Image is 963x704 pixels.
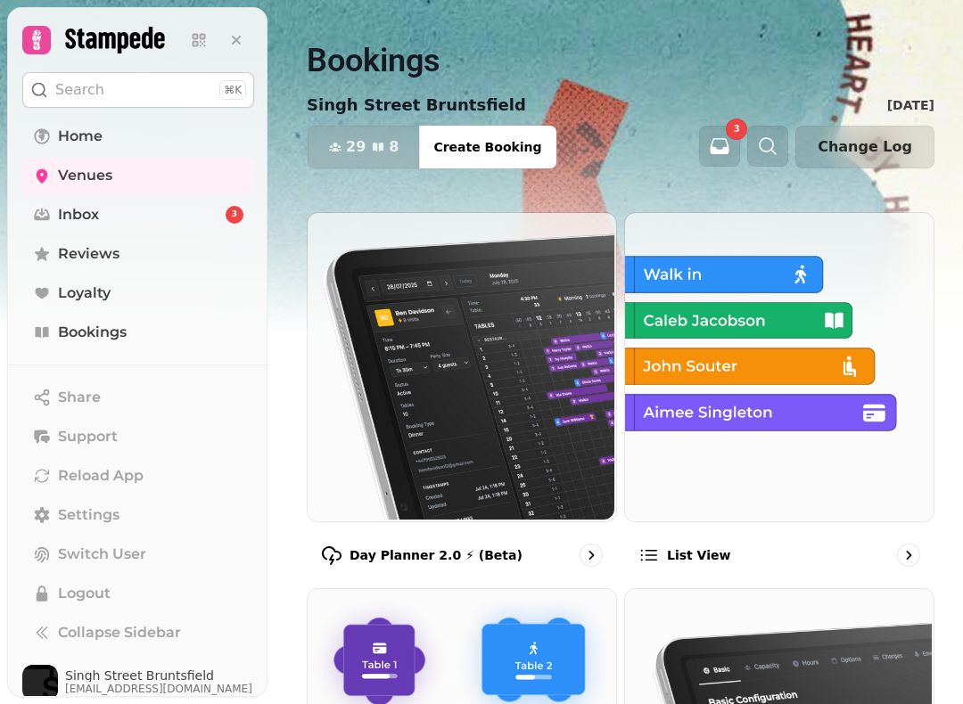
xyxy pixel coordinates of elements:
button: Reload App [22,458,254,494]
span: 3 [734,125,740,134]
button: 298 [308,126,420,168]
img: Day Planner 2.0 ⚡ (Beta) [306,211,614,520]
img: List view [623,211,932,520]
div: ⌘K [219,80,246,100]
span: Logout [58,583,111,604]
a: Home [22,119,254,154]
span: Create Booking [433,141,541,153]
span: Bookings [58,322,127,343]
button: Create Booking [419,126,556,168]
button: Collapse Sidebar [22,615,254,651]
img: User avatar [22,665,58,700]
p: Search [55,79,104,101]
span: Venues [58,165,112,186]
p: List view [667,546,730,564]
svg: go to [900,546,918,564]
button: Support [22,419,254,454]
a: Loyalty [22,275,254,311]
button: Logout [22,576,254,611]
span: Settings [58,504,119,526]
span: 8 [389,140,399,154]
button: User avatarSingh Street Bruntsfield[EMAIL_ADDRESS][DOMAIN_NAME] [22,665,254,700]
span: Change Log [818,140,912,154]
span: Reload App [58,465,144,487]
button: Change Log [795,126,934,168]
svg: go to [582,546,600,564]
a: Day Planner 2.0 ⚡ (Beta)Day Planner 2.0 ⚡ (Beta) [307,212,617,581]
p: Singh Street Bruntsfield [307,93,526,118]
span: Loyalty [58,282,111,304]
a: Venues [22,158,254,193]
p: [DATE] [887,96,934,114]
span: Collapse Sidebar [58,622,181,643]
span: 29 [346,140,366,154]
a: Inbox3 [22,197,254,233]
span: [EMAIL_ADDRESS][DOMAIN_NAME] [65,682,252,696]
span: Singh Street Bruntsfield [65,669,252,682]
a: Reviews [22,236,254,272]
span: Reviews [58,243,119,265]
button: Switch User [22,536,254,572]
span: Inbox [58,204,99,225]
button: Share [22,380,254,415]
span: 3 [232,209,237,221]
span: Support [58,426,118,447]
span: Switch User [58,544,146,565]
p: Day Planner 2.0 ⚡ (Beta) [350,546,523,564]
a: List viewList view [624,212,934,581]
a: Settings [22,497,254,533]
a: Bookings [22,315,254,350]
span: Home [58,126,103,147]
button: Search⌘K [22,72,254,108]
span: Share [58,387,101,408]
